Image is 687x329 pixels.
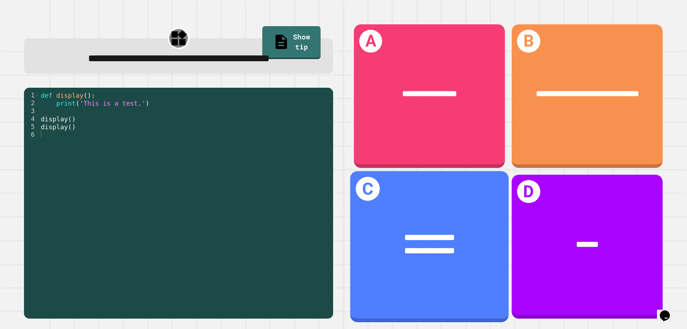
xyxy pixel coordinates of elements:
[359,30,382,53] h1: A
[24,115,39,123] div: 4
[262,26,321,59] a: Show tip
[24,91,39,99] div: 1
[356,177,380,201] h1: C
[517,180,540,203] h1: D
[517,30,540,53] h1: B
[657,300,680,322] iframe: chat widget
[35,91,39,99] span: Toggle code folding, rows 1 through 2
[24,131,39,139] div: 6
[24,107,39,115] div: 3
[24,99,39,107] div: 2
[24,123,39,131] div: 5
